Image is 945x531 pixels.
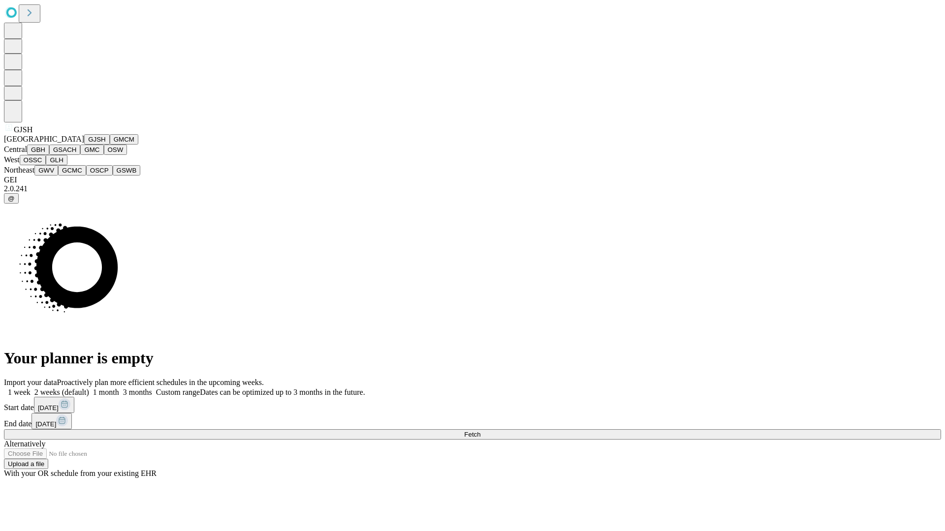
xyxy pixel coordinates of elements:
[464,431,480,438] span: Fetch
[14,125,32,134] span: GJSH
[34,388,89,396] span: 2 weeks (default)
[4,176,941,184] div: GEI
[8,195,15,202] span: @
[156,388,200,396] span: Custom range
[200,388,365,396] span: Dates can be optimized up to 3 months in the future.
[4,135,84,143] span: [GEOGRAPHIC_DATA]
[4,378,57,386] span: Import your data
[4,193,19,204] button: @
[4,429,941,440] button: Fetch
[110,134,138,145] button: GMCM
[4,459,48,469] button: Upload a file
[113,165,141,176] button: GSWB
[4,145,27,153] span: Central
[38,404,59,412] span: [DATE]
[80,145,103,155] button: GMC
[4,155,20,164] span: West
[4,349,941,367] h1: Your planner is empty
[93,388,119,396] span: 1 month
[4,184,941,193] div: 2.0.241
[4,397,941,413] div: Start date
[31,413,72,429] button: [DATE]
[27,145,49,155] button: GBH
[8,388,31,396] span: 1 week
[34,165,58,176] button: GWV
[20,155,46,165] button: OSSC
[84,134,110,145] button: GJSH
[4,166,34,174] span: Northeast
[58,165,86,176] button: GCMC
[104,145,127,155] button: OSW
[86,165,113,176] button: OSCP
[4,469,157,477] span: With your OR schedule from your existing EHR
[4,413,941,429] div: End date
[57,378,264,386] span: Proactively plan more efficient schedules in the upcoming weeks.
[34,397,74,413] button: [DATE]
[46,155,67,165] button: GLH
[123,388,152,396] span: 3 months
[49,145,80,155] button: GSACH
[35,420,56,428] span: [DATE]
[4,440,45,448] span: Alternatively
